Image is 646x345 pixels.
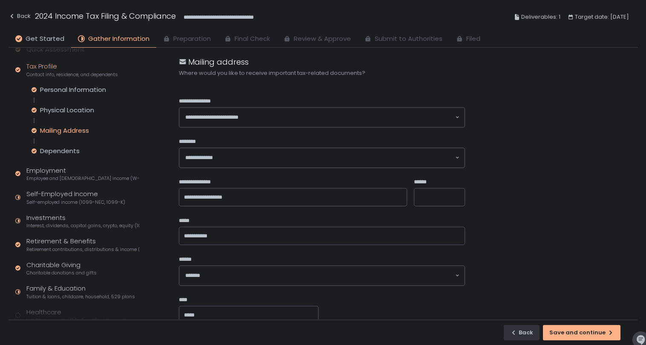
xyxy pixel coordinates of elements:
[26,189,125,205] div: Self-Employed Income
[26,294,135,300] span: Tuition & loans, childcare, household, 529 plans
[26,34,64,44] span: Get Started
[40,86,106,94] div: Personal Information
[26,199,125,205] span: Self-employed income (1099-NEC, 1099-K)
[26,175,139,182] span: Employee and [DEMOGRAPHIC_DATA] income (W-2s)
[235,34,270,44] span: Final Check
[521,12,560,22] span: Deliverables: 1
[466,34,480,44] span: Filed
[26,246,139,253] span: Retirement contributions, distributions & income (1099-R, 5498)
[26,45,84,54] div: Quick Assessment
[26,222,139,229] span: Interest, dividends, capital gains, crypto, equity (1099s, K-1s)
[504,325,540,340] button: Back
[179,69,465,77] div: Where would you like to receive important tax-related documents?
[179,148,465,168] div: Search for option
[26,317,127,323] span: Health insurance, HSAs & medical expenses
[543,325,620,340] button: Save and continue
[26,237,139,253] div: Retirement & Benefits
[26,284,135,300] div: Family & Education
[35,10,176,22] h1: 2024 Income Tax Filing & Compliance
[40,106,94,114] div: Physical Location
[173,34,211,44] span: Preparation
[222,153,454,163] input: Search for option
[40,126,89,135] div: Mailing Address
[26,62,118,78] div: Tax Profile
[26,71,118,78] span: Contact info, residence, and dependents
[188,56,249,68] h1: Mailing address
[179,108,465,127] div: Search for option
[40,147,80,155] div: Dependents
[88,34,149,44] span: Gather Information
[9,10,31,24] button: Back
[204,271,454,280] input: Search for option
[26,260,97,277] div: Charitable Giving
[26,270,97,276] span: Charitable donations and gifts
[26,166,139,182] div: Employment
[255,113,454,122] input: Search for option
[549,329,614,336] div: Save and continue
[294,34,351,44] span: Review & Approve
[575,12,629,22] span: Target date: [DATE]
[26,213,139,229] div: Investments
[510,329,533,336] div: Back
[179,266,465,285] div: Search for option
[375,34,442,44] span: Submit to Authorities
[26,308,127,324] div: Healthcare
[9,11,31,21] div: Back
